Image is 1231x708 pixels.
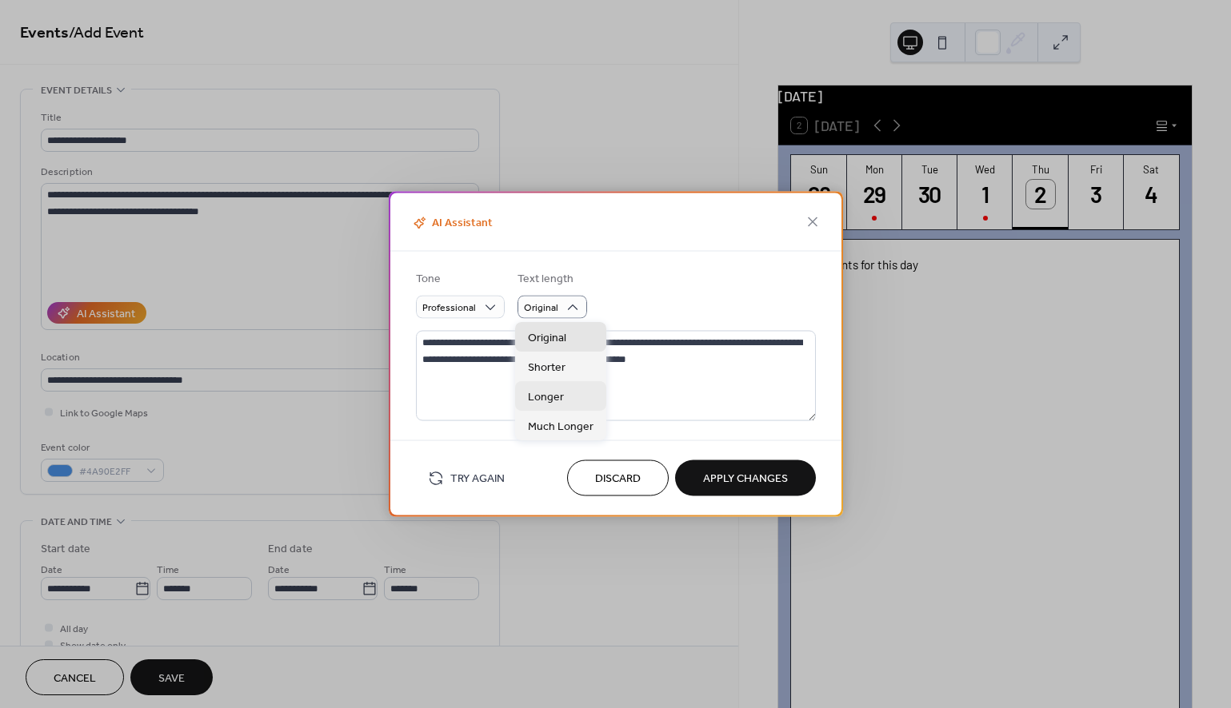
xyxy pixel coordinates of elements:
[595,471,641,487] span: Discard
[524,299,558,317] span: Original
[528,388,564,405] span: Longer
[416,271,502,288] div: Tone
[528,359,566,376] span: Shorter
[450,471,505,487] span: Try Again
[567,460,669,496] button: Discard
[416,465,517,491] button: Try Again
[518,271,584,288] div: Text length
[528,329,566,346] span: Original
[703,471,788,487] span: Apply Changes
[675,460,816,496] button: Apply Changes
[422,299,476,317] span: Professional
[528,418,594,435] span: Much Longer
[410,214,493,233] span: AI Assistant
